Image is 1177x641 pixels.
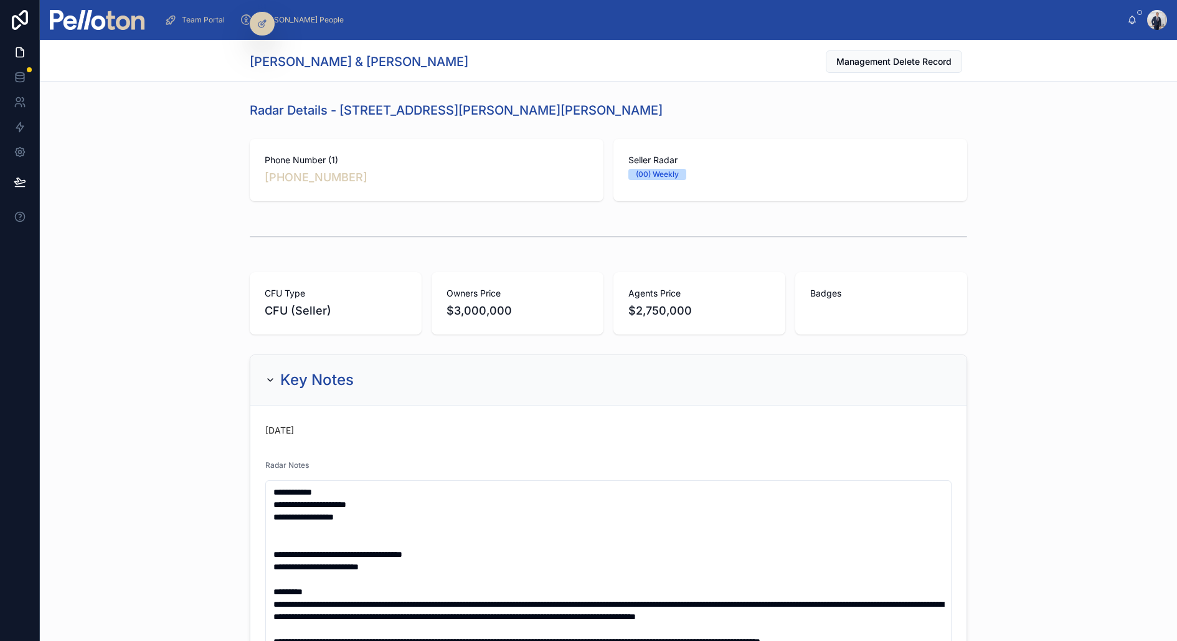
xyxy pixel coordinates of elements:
button: Management Delete Record [826,50,962,73]
span: Agents Price [628,287,770,300]
a: [PERSON_NAME] People [236,9,352,31]
div: (00) Weekly [636,169,679,180]
img: App logo [50,10,144,30]
span: $2,750,000 [628,302,770,320]
span: Badges [810,287,952,300]
span: [PERSON_NAME] People [257,15,344,25]
h2: Key Notes [280,370,354,390]
span: Team Portal [182,15,225,25]
h1: Radar Details - [STREET_ADDRESS][PERSON_NAME][PERSON_NAME] [250,102,663,119]
span: CFU Type [265,287,407,300]
span: CFU (Seller) [265,302,407,320]
span: Seller Radar [628,154,952,166]
span: Management Delete Record [836,55,952,68]
h1: [PERSON_NAME] & [PERSON_NAME] [250,53,468,70]
span: $3,000,000 [447,302,588,320]
div: scrollable content [154,6,1127,34]
span: Phone Number (1) [265,154,588,166]
span: Owners Price [447,287,588,300]
a: Team Portal [161,9,234,31]
p: [DATE] [265,424,294,437]
a: [PHONE_NUMBER] [265,169,367,186]
span: Radar Notes [265,460,309,470]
